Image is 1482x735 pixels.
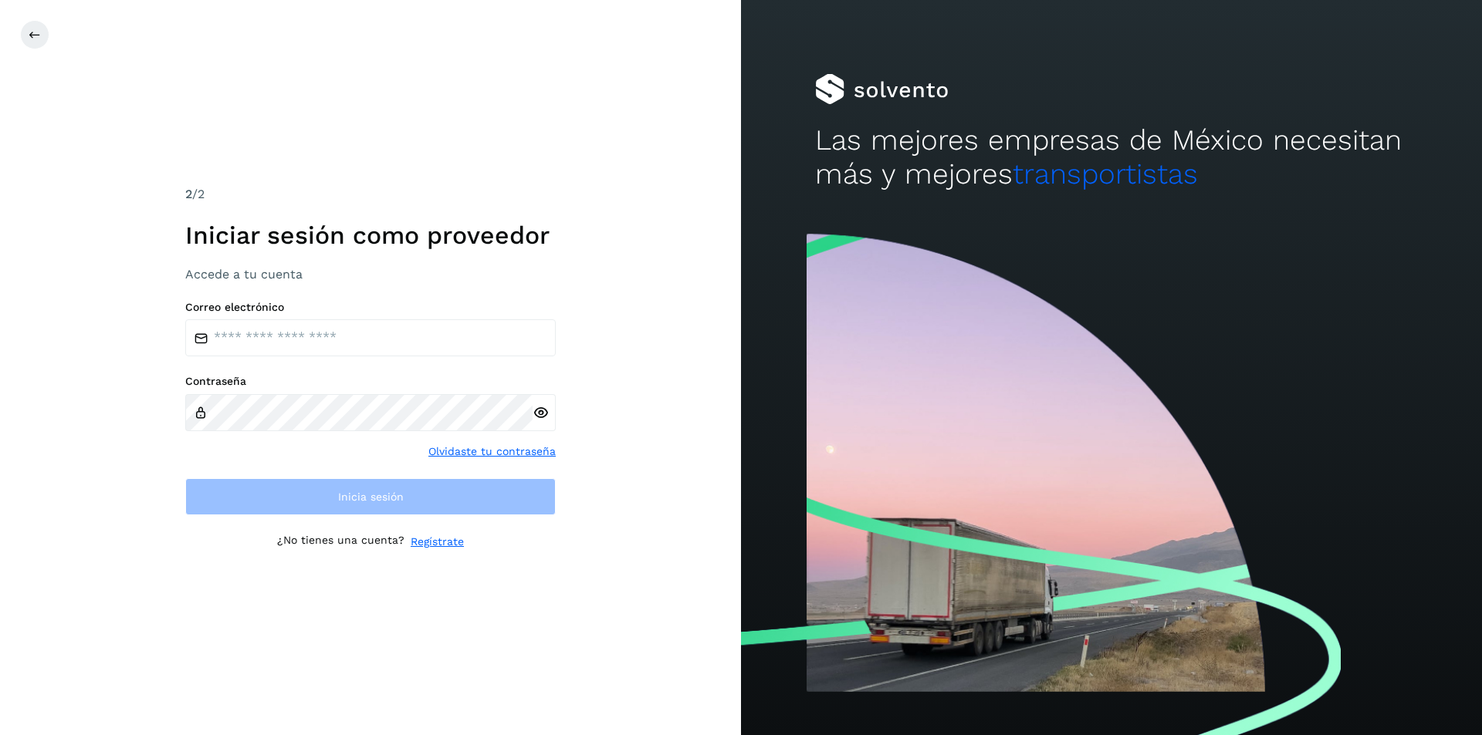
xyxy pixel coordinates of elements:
span: transportistas [1013,157,1198,190]
span: 2 [185,187,192,201]
span: Inicia sesión [338,491,404,502]
p: ¿No tienes una cuenta? [277,534,404,550]
h2: Las mejores empresas de México necesitan más y mejores [815,123,1408,192]
h3: Accede a tu cuenta [185,267,556,282]
h1: Iniciar sesión como proveedor [185,221,556,250]
label: Contraseña [185,375,556,388]
button: Inicia sesión [185,478,556,515]
a: Olvidaste tu contraseña [428,443,556,460]
label: Correo electrónico [185,301,556,314]
div: /2 [185,185,556,204]
a: Regístrate [411,534,464,550]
